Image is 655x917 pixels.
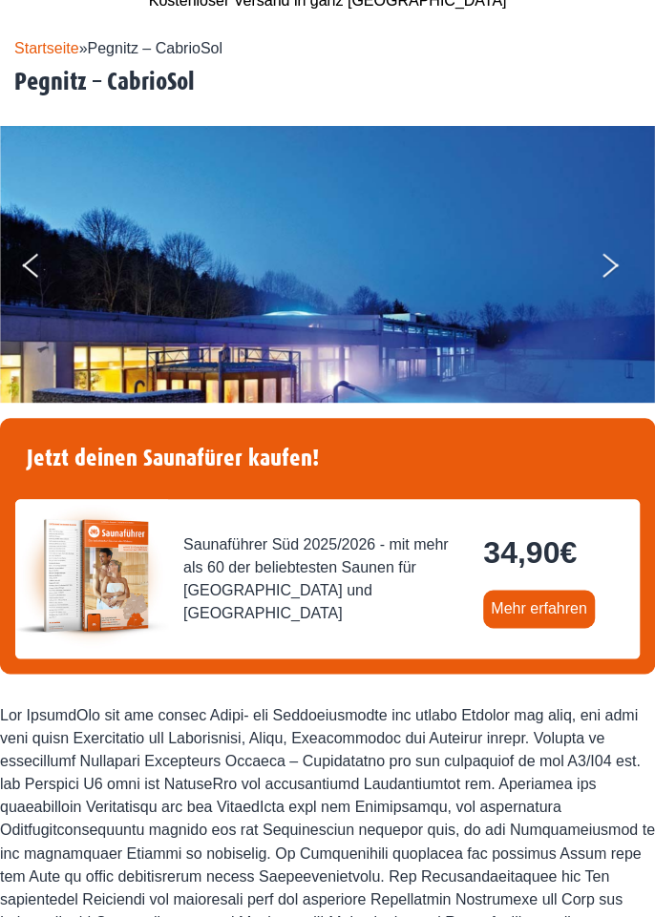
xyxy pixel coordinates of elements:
h2: Pegnitz – CabrioSol [14,68,655,97]
button: Previous [23,245,71,293]
span: » [14,40,222,56]
bdi: 34,90 [483,535,577,570]
a: Mehr erfahren [483,590,595,628]
span: Pegnitz – CabrioSol [88,40,222,56]
a: Startseite [14,40,79,56]
span: Saunaführer Süd 2025/2026 - mit mehr als 60 der beliebtesten Saunen für [GEOGRAPHIC_DATA] und [GE... [183,533,468,625]
span: € [560,535,577,570]
h4: Jetzt deinen Saunafürer kaufen! [15,433,640,484]
button: Next [599,245,646,293]
img: der-saunafuehrer-2025-sued.jpg [15,499,168,652]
